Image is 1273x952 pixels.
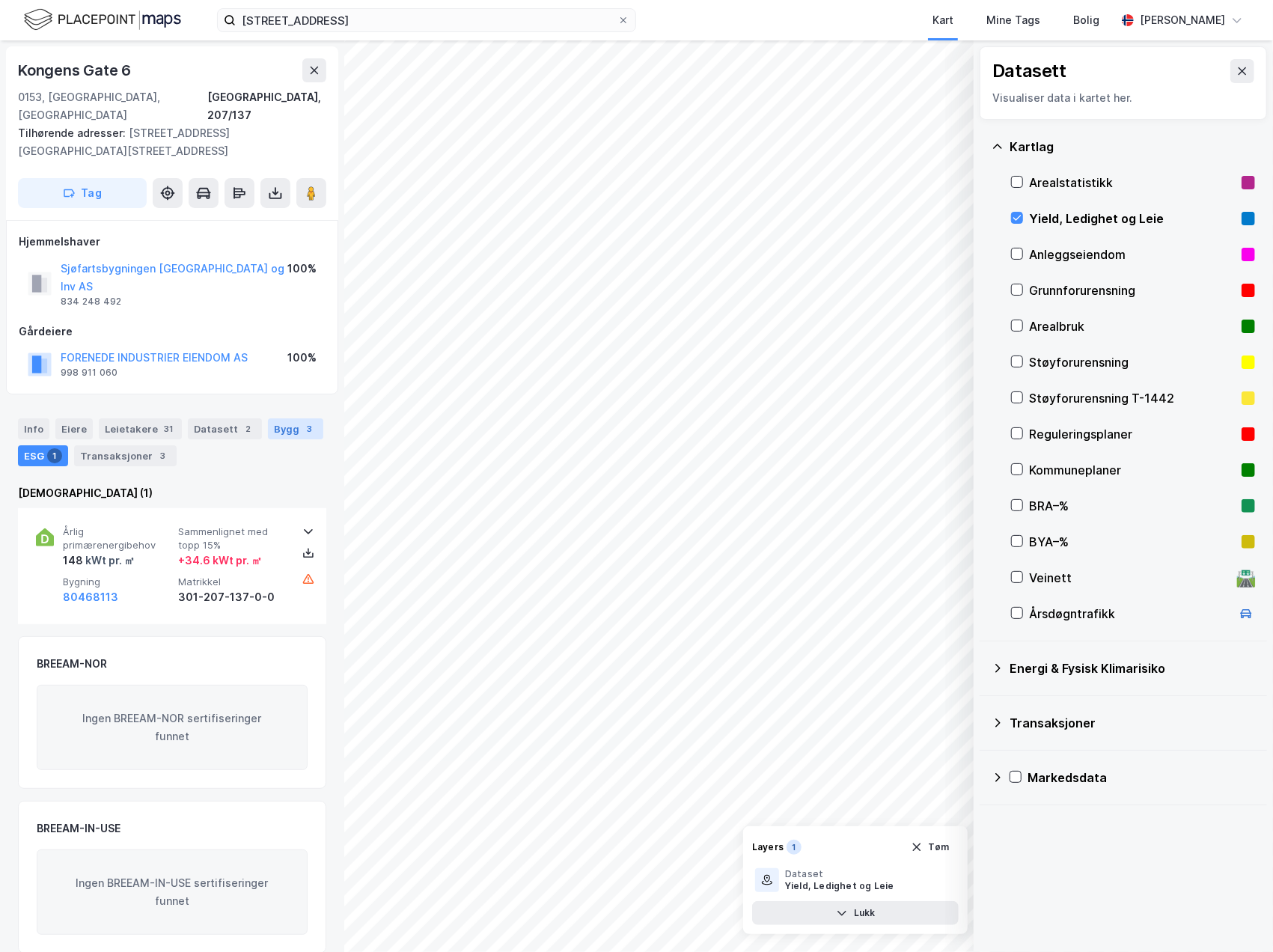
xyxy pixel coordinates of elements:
div: Støyforurensning T-1442 [1029,389,1236,407]
div: ESG [18,445,68,466]
div: Kontrollprogram for chat [1198,880,1273,952]
div: Energi & Fysisk Klimarisiko [1010,659,1255,677]
div: [GEOGRAPHIC_DATA], 207/137 [207,88,326,124]
div: Yield, Ledighet og Leie [1029,210,1236,228]
div: Mine Tags [986,11,1040,29]
div: Transaksjoner [1010,714,1255,732]
div: Dataset [785,868,894,880]
div: [STREET_ADDRESS][GEOGRAPHIC_DATA][STREET_ADDRESS] [18,124,314,160]
span: Sammenlignet med topp 15% [178,525,287,552]
div: Anleggseiendom [1029,245,1236,263]
div: BREEAM-IN-USE [37,820,120,837]
div: + 34.6 kWt pr. ㎡ [178,552,262,570]
div: BRA–% [1029,497,1236,515]
div: BREEAM-NOR [37,655,107,673]
div: 1 [47,448,62,463]
input: Søk på adresse, matrikkel, gårdeiere, leietakere eller personer [236,9,617,31]
span: Bygning [63,576,172,588]
div: Leietakere [99,418,182,439]
div: 0153, [GEOGRAPHIC_DATA], [GEOGRAPHIC_DATA] [18,88,207,124]
div: Gårdeiere [19,323,326,341]
div: 301-207-137-0-0 [178,588,287,606]
div: Ingen BREEAM-NOR sertifiseringer funnet [37,685,308,770]
div: kWt pr. ㎡ [83,552,135,570]
div: Transaksjoner [74,445,177,466]
div: Kartlag [1010,138,1255,156]
span: Matrikkel [178,576,287,588]
span: Årlig primærenergibehov [63,525,172,552]
iframe: Chat Widget [1198,880,1273,952]
div: Datasett [188,418,262,439]
div: [PERSON_NAME] [1140,11,1225,29]
div: Bolig [1073,11,1099,29]
div: Bygg [268,418,323,439]
div: 100% [287,349,317,367]
div: Kongens Gate 6 [18,58,134,82]
div: 1 [787,840,802,855]
div: Datasett [992,59,1066,83]
div: Layers [752,841,784,853]
div: Årsdøgntrafikk [1029,605,1231,623]
div: Arealstatistikk [1029,174,1236,192]
div: Veinett [1029,569,1231,587]
div: [DEMOGRAPHIC_DATA] (1) [18,484,326,502]
div: 31 [161,421,176,436]
div: 2 [241,421,256,436]
button: 80468113 [63,588,118,606]
div: Markedsdata [1028,769,1255,787]
button: Tag [18,178,147,208]
div: Hjemmelshaver [19,233,326,251]
div: Info [18,418,49,439]
div: Eiere [55,418,93,439]
div: 834 248 492 [61,296,121,308]
div: Reguleringsplaner [1029,425,1236,443]
div: Grunnforurensning [1029,281,1236,299]
div: Yield, Ledighet og Leie [785,880,894,892]
div: BYA–% [1029,533,1236,551]
div: Ingen BREEAM-IN-USE sertifiseringer funnet [37,849,308,935]
div: 998 911 060 [61,367,117,379]
div: 148 [63,552,135,570]
div: 3 [156,448,171,463]
div: Kart [932,11,953,29]
img: logo.f888ab2527a4732fd821a326f86c7f29.svg [24,7,181,33]
div: Visualiser data i kartet her. [992,89,1254,107]
div: Arealbruk [1029,317,1236,335]
div: 3 [302,421,317,436]
div: 🛣️ [1236,568,1257,588]
div: 100% [287,260,317,278]
div: Støyforurensning [1029,353,1236,371]
span: Tilhørende adresser: [18,126,129,139]
div: Kommuneplaner [1029,461,1236,479]
button: Tøm [901,835,959,859]
button: Lukk [752,901,959,925]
